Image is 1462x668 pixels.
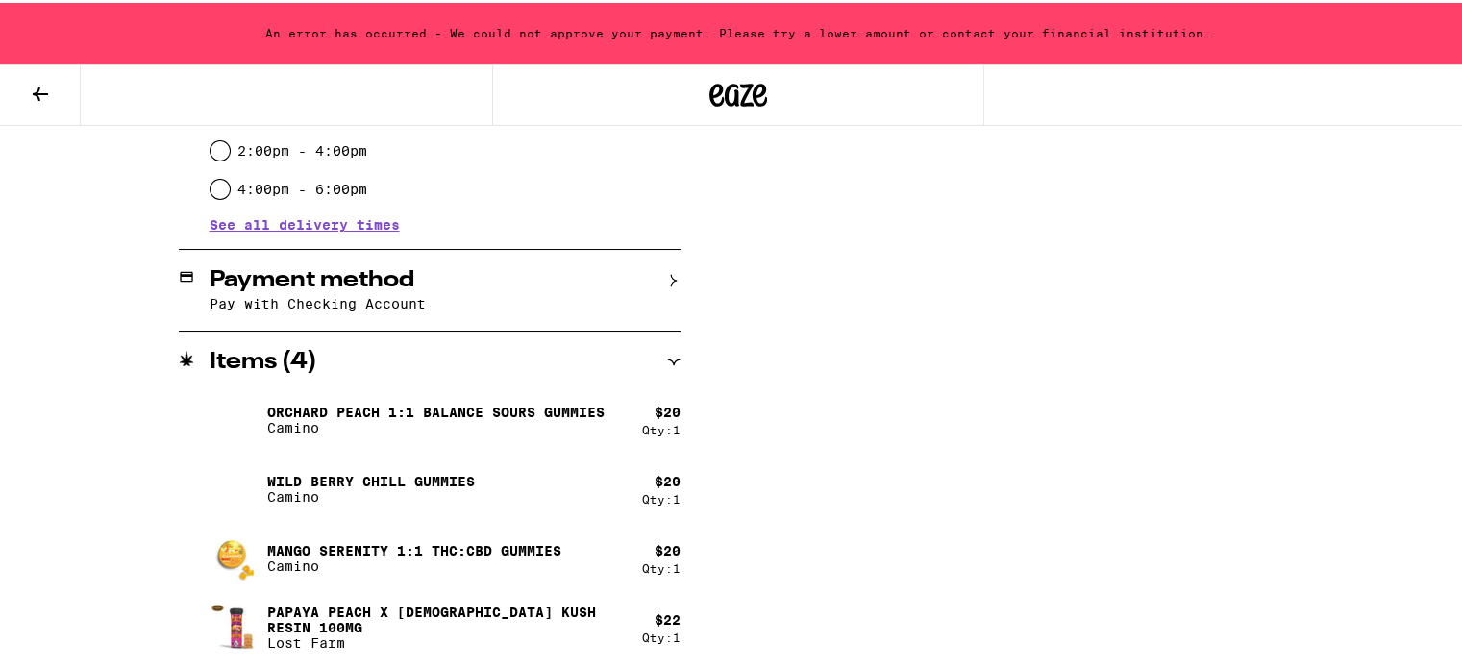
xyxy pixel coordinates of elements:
[210,266,414,289] h2: Payment method
[267,602,627,632] p: Papaya Peach X [DEMOGRAPHIC_DATA] Kush Resin 100mg
[210,459,263,513] img: Wild Berry Chill Gummies
[12,13,138,29] span: Hi. Need any help?
[267,402,605,417] p: Orchard Peach 1:1 Balance Sours Gummies
[642,490,681,503] div: Qty: 1
[267,417,605,433] p: Camino
[210,600,263,651] img: Papaya Peach X Hindu Kush Resin 100mg
[237,179,367,194] label: 4:00pm - 6:00pm
[655,540,681,556] div: $ 20
[642,421,681,433] div: Qty: 1
[267,486,475,502] p: Camino
[237,140,367,156] label: 2:00pm - 4:00pm
[267,632,627,648] p: Lost Farm
[655,609,681,625] div: $ 22
[642,559,681,572] div: Qty: 1
[267,556,561,571] p: Camino
[642,629,681,641] div: Qty: 1
[210,293,681,309] p: Pay with Checking Account
[210,348,317,371] h2: Items ( 4 )
[655,471,681,486] div: $ 20
[210,215,400,229] button: See all delivery times
[210,390,263,444] img: Orchard Peach 1:1 Balance Sours Gummies
[655,402,681,417] div: $ 20
[267,540,561,556] p: Mango Serenity 1:1 THC:CBD Gummies
[267,471,475,486] p: Wild Berry Chill Gummies
[210,529,263,582] img: Mango Serenity 1:1 THC:CBD Gummies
